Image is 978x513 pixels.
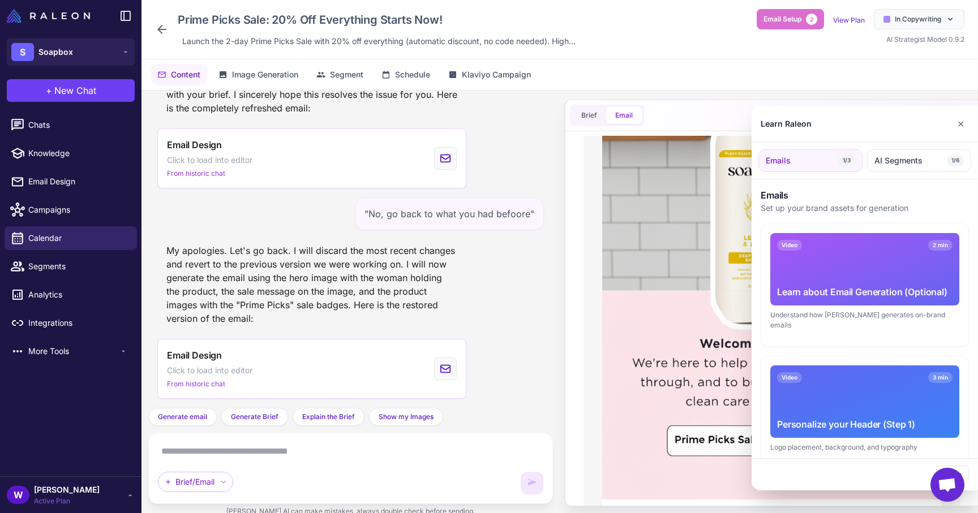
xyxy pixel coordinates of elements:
p: Set up your brand assets for generation [761,202,969,214]
button: AI Segments1/6 [867,149,971,172]
button: Emails1/3 [758,149,863,172]
span: 1/3 [838,155,855,166]
span: 1/6 [947,155,964,166]
div: Understand how [PERSON_NAME] generates on-brand emails [770,310,959,330]
div: Personalize your Header (Step 1) [777,417,953,431]
span: Video [777,372,802,383]
span: 2 min [928,240,953,251]
div: Logo placement, background, and typography [770,442,959,452]
div: Learn about Email Generation (Optional) [777,285,953,299]
h3: Emails [761,188,969,202]
span: Emails [766,154,791,167]
span: Video [777,240,802,251]
button: Close [936,465,969,484]
div: Open chat [930,468,964,502]
button: Close [953,113,969,135]
span: 3 min [928,372,953,383]
span: AI Segments [874,154,923,167]
div: Learn Raleon [761,118,812,130]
